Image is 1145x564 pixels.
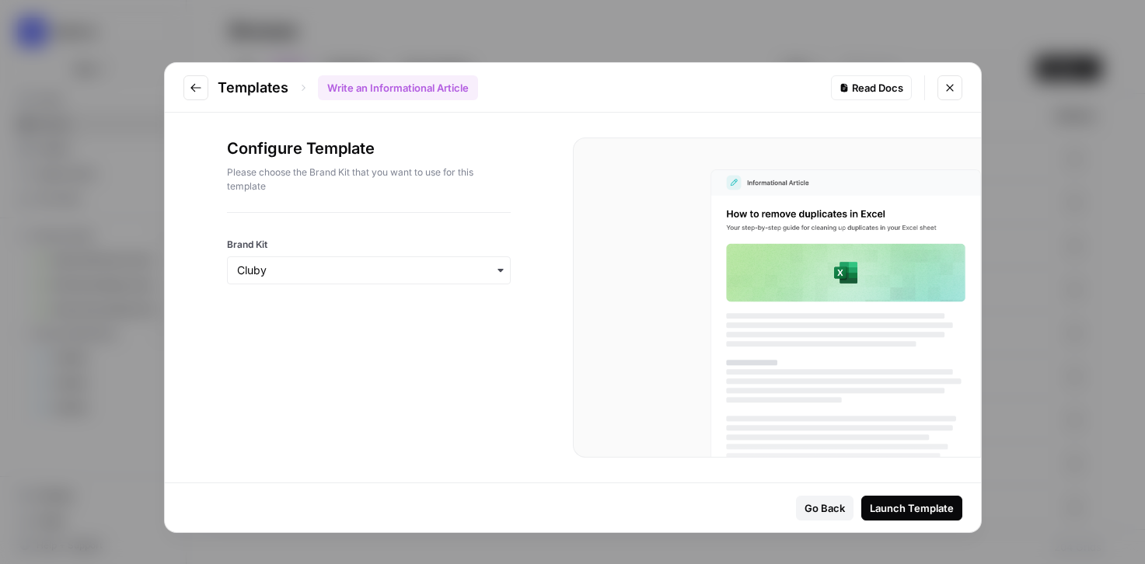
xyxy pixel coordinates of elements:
[227,138,511,212] div: Configure Template
[870,500,954,516] div: Launch Template
[183,75,208,100] button: Go to previous step
[237,263,501,278] input: Cluby
[227,165,511,193] p: Please choose the Brand Kit that you want to use for this template
[840,80,903,96] div: Read Docs
[227,238,511,252] label: Brand Kit
[318,75,478,100] div: Write an Informational Article
[796,496,854,520] button: Go Back
[861,496,962,520] button: Launch Template
[218,75,478,100] div: Templates
[937,75,962,100] button: Close modal
[831,75,912,100] a: Read Docs
[805,500,845,516] div: Go Back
